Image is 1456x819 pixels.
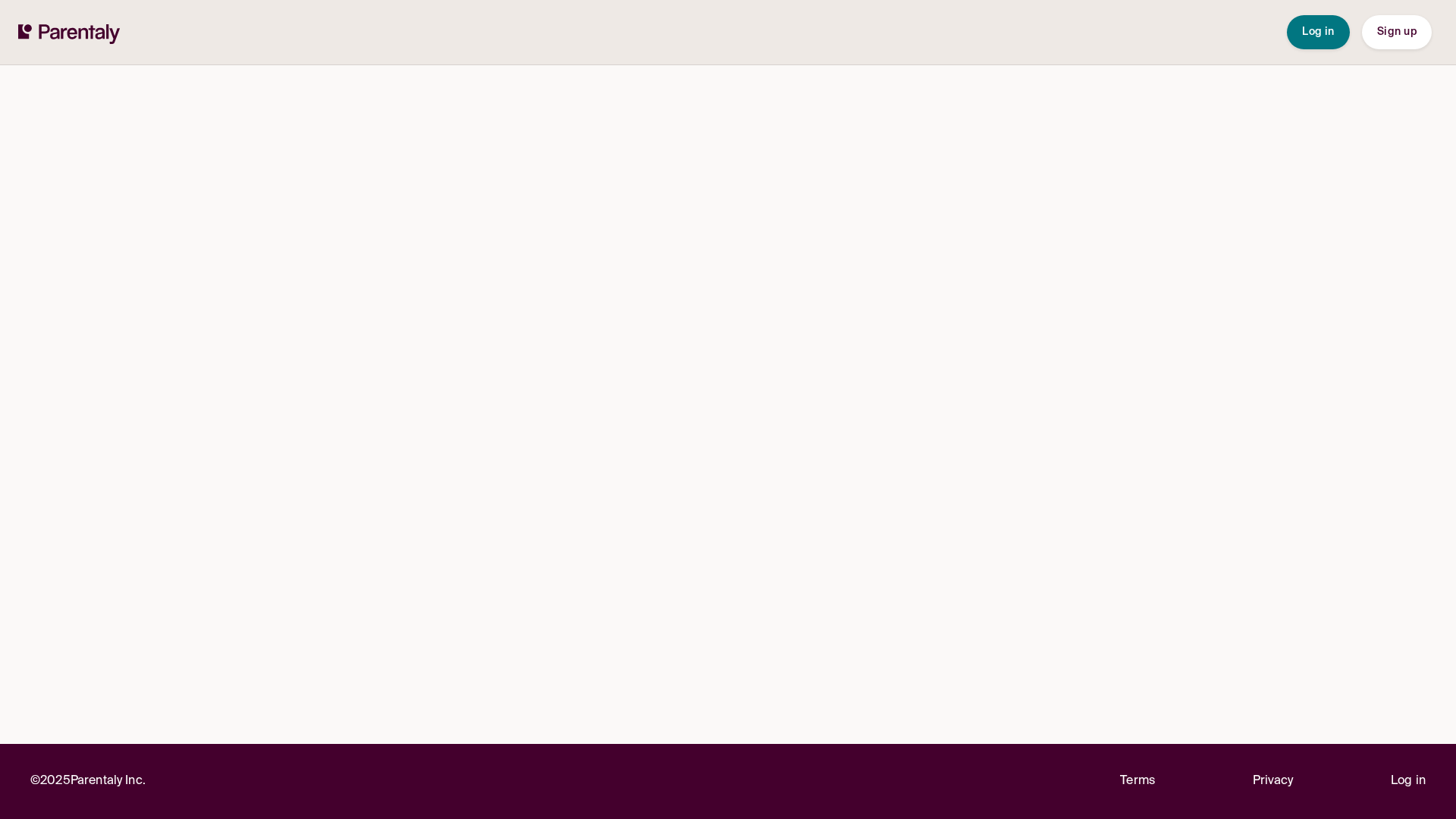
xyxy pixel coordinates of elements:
span: Log in [1302,27,1335,37]
button: Log in [1287,15,1350,49]
a: Terms [1120,771,1155,792]
a: Privacy [1253,771,1294,792]
button: Sign up [1362,15,1432,49]
a: Log in [1391,771,1426,792]
span: Sign up [1377,27,1417,37]
p: © 2025 Parentaly Inc. [30,771,146,792]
